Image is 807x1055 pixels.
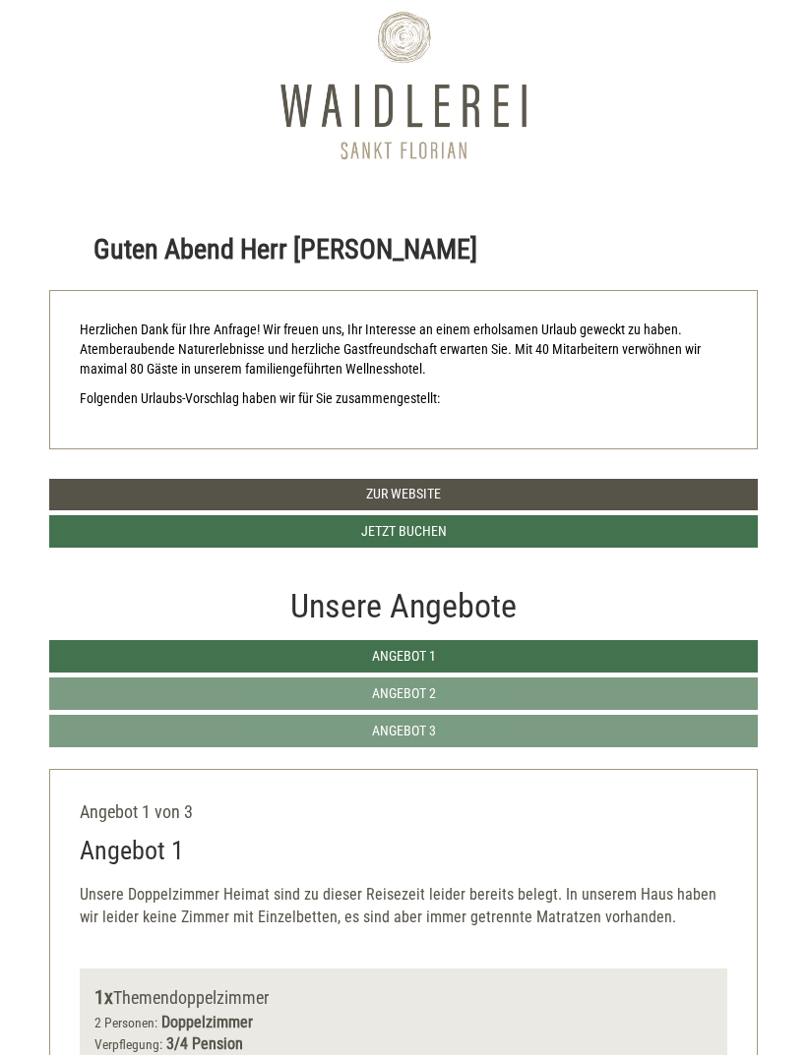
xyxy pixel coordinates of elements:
[49,582,758,630] div: Unsere Angebote
[372,685,436,701] span: Angebot 2
[49,515,758,548] a: Jetzt buchen
[80,321,727,380] p: Herzlichen Dank für Ihre Anfrage! Wir freuen uns, Ihr Interesse an einem erholsamen Urlaub geweck...
[80,801,193,822] span: Angebot 1 von 3
[372,723,436,738] span: Angebot 3
[80,884,727,929] p: Unsere Doppelzimmer Heimat sind zu dieser Reisezeit leider bereits belegt. In unserem Haus haben ...
[94,983,713,1012] div: Themendoppelzimmer
[94,985,113,1009] b: 1x
[94,1036,162,1052] small: Verpflegung:
[94,1015,157,1030] small: 2 Personen:
[372,648,436,664] span: Angebot 1
[93,235,477,265] h1: Guten Abend Herr [PERSON_NAME]
[49,479,758,510] a: Zur Website
[161,1013,253,1031] b: Doppelzimmer
[166,1034,243,1053] b: 3/4 Pension
[80,833,184,869] div: Angebot 1
[80,389,727,409] p: Folgenden Urlaubs-Vorschlag haben wir für Sie zusammengestellt:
